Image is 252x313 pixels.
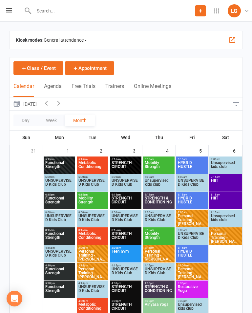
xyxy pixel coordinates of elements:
[45,267,74,279] span: Functional Strength
[105,83,124,97] button: Trainers
[45,264,74,267] span: 4:30pm
[211,232,241,243] span: Personal Training - [PERSON_NAME]
[111,214,140,226] span: UNSUPERVISED Kids Club
[78,158,107,161] span: 5:15am
[134,83,171,97] button: Online Meetings
[144,267,173,279] span: UNSUPERVISED Kids Club
[7,291,22,306] div: Open Intercom Messenger
[78,246,107,249] span: 2:00pm
[144,211,173,214] span: 8:00am
[111,282,140,285] span: 4:30pm
[178,264,206,267] span: 10:00am
[45,178,74,190] span: UNSUPERVISED Kids Club
[178,193,206,196] span: 6:15am
[211,229,241,232] span: 9:15am
[78,285,107,297] span: UNSUPERVISED Kids Club
[199,145,208,156] div: 5
[211,214,241,226] span: Unsupervised kids club
[144,176,173,178] span: 6:00am
[228,4,241,17] div: LG
[111,196,140,208] span: STRENGTH CIRCUIT
[166,145,175,156] div: 4
[211,196,241,208] span: HIIT
[111,232,140,243] span: STRENGTH CIRCUIT
[178,246,206,249] span: 8:15am
[78,196,107,208] span: Mobility Strength
[78,232,107,243] span: Metabolic Conditioning
[111,285,140,297] span: STRENGTH CIRCUIT
[65,61,114,75] button: Appointment
[211,158,241,161] span: 7:00am
[78,193,107,196] span: 6:15am
[78,214,107,226] span: UNSUPERVISED Kids Club
[144,282,173,285] span: 4:30pm
[13,61,63,75] button: Class / Event
[78,161,107,173] span: Metabolic Conditioning
[144,193,173,196] span: 6:15am
[44,35,87,45] span: General attendance
[142,131,176,144] th: Thu
[178,176,206,178] span: 6:00am
[111,264,140,267] span: 4:15pm
[72,83,95,97] button: Free Trials
[111,267,140,279] span: UNSUPERVISED Kids Club
[144,158,173,161] span: 5:15am
[178,282,206,285] span: 3:30pm
[13,83,34,97] button: Calendar
[133,145,142,156] div: 3
[31,145,43,156] div: 31
[45,214,74,226] span: UNSUPERVISED Kids Club
[45,158,74,161] span: 5:15am
[111,176,140,178] span: 6:00am
[111,249,140,261] span: Teen Gym
[178,214,206,226] span: Personal Training - [PERSON_NAME]
[100,145,109,156] div: 2
[144,178,173,190] span: Unsupervised kids club
[111,193,140,196] span: 6:15am
[67,145,76,156] div: 1
[78,176,107,178] span: 6:00am
[144,232,173,243] span: Mobility Strength
[45,232,74,243] span: Functional Strength
[144,264,173,267] span: 4:15pm
[178,229,206,232] span: 8:00am
[111,158,140,161] span: 5:15am
[111,300,140,303] span: 5:30pm
[111,246,140,249] span: 3:30pm
[45,282,74,285] span: 5:30pm
[45,249,74,261] span: UNSUPERVISED Kids Club
[111,161,140,173] span: STRENGTH CIRCUIT
[45,161,74,173] span: Functional Strength
[78,282,107,285] span: 4:15pm
[10,97,40,110] button: [DATE]
[144,246,173,249] span: 3:15pm
[178,249,206,261] span: HYBRID HUSTLE
[44,83,62,97] button: Agenda
[16,37,44,43] strong: Kiosk modes:
[65,115,95,126] button: Month
[233,145,242,156] div: 6
[109,131,142,144] th: Wed
[211,161,241,173] span: Unsupervised kids club
[178,232,206,243] span: UNSUPERVISED Kids Club
[78,211,107,214] span: 8:00am
[78,267,107,279] span: Personal Training - [PERSON_NAME]
[78,229,107,232] span: 8:15am
[144,214,173,226] span: UNSUPERVISED Kids Club
[144,196,173,208] span: STRENGTH & CONDITIONING
[178,178,206,190] span: UNSUPERVISED Kids Club
[45,285,74,297] span: Functional Strength
[45,176,74,178] span: 6:00am
[45,246,74,249] span: 4:15pm
[76,131,109,144] th: Tue
[178,211,206,214] span: 7:00am
[211,178,241,190] span: HIIT
[209,131,242,144] th: Sat
[144,300,173,303] span: 5:30pm
[144,249,173,261] span: Personal Training - [PERSON_NAME]
[10,131,43,144] th: Sun
[178,161,206,173] span: HYBRID HUSTLE
[78,178,107,190] span: UNSUPERVISED Kids Club
[178,285,206,297] span: Restorative Yoga
[43,131,76,144] th: Mon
